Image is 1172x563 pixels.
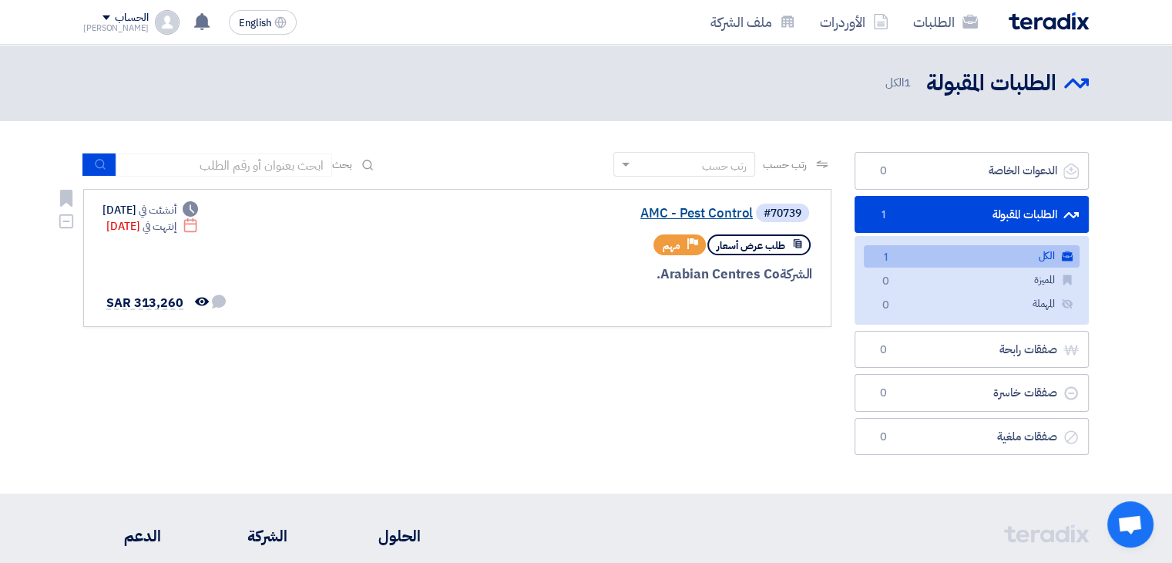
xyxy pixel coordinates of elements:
[855,331,1089,369] a: صفقات رابحة0
[855,152,1089,190] a: الدعوات الخاصة0
[855,196,1089,234] a: الطلبات المقبولة1
[864,293,1080,315] a: المهملة
[445,207,753,221] a: AMC - Pest Control
[855,418,1089,456] a: صفقات ملغية0
[239,18,271,29] span: English
[864,245,1080,268] a: الكل
[926,69,1056,99] h2: الطلبات المقبولة
[229,10,297,35] button: English
[106,294,183,312] span: SAR 313,260
[115,12,148,25] div: الحساب
[663,238,680,253] span: مهم
[1009,12,1089,30] img: Teradix logo
[1107,501,1154,548] a: Open chat
[876,298,895,314] span: 0
[904,74,911,91] span: 1
[855,374,1089,412] a: صفقات خاسرة0
[102,202,198,218] div: [DATE]
[874,430,892,445] span: 0
[874,386,892,401] span: 0
[874,207,892,223] span: 1
[885,74,914,92] span: الكل
[864,269,1080,292] a: المميزة
[876,250,895,266] span: 1
[83,24,149,32] div: [PERSON_NAME]
[106,218,198,234] div: [DATE]
[698,4,808,40] a: ملف الشركة
[116,153,332,177] input: ابحث بعنوان أو رقم الطلب
[83,524,161,548] li: الدعم
[876,274,895,290] span: 0
[332,157,352,173] span: بحث
[874,164,892,179] span: 0
[874,342,892,358] span: 0
[143,218,176,234] span: إنتهت في
[155,10,180,35] img: profile_test.png
[808,4,901,40] a: الأوردرات
[717,238,785,253] span: طلب عرض أسعار
[334,524,421,548] li: الحلول
[901,4,990,40] a: الطلبات
[702,158,747,174] div: رتب حسب
[764,208,801,219] div: #70739
[139,202,176,218] span: أنشئت في
[207,524,287,548] li: الشركة
[780,265,813,284] span: الشركة
[442,265,812,285] div: Arabian Centres Co.
[763,157,807,173] span: رتب حسب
